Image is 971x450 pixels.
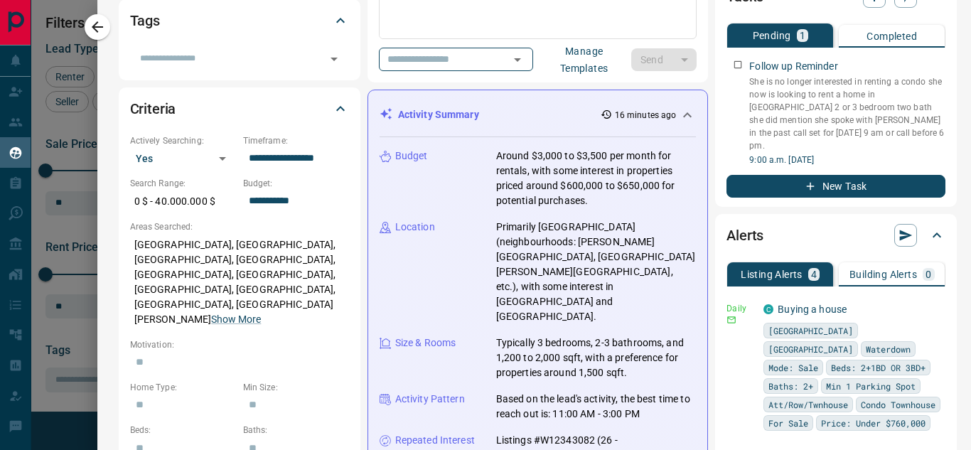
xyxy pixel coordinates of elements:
[826,379,916,393] span: Min 1 Parking Spot
[496,336,697,380] p: Typically 3 bedrooms, 2-3 bathrooms, and 1,200 to 2,000 sqft, with a preference for properties ar...
[243,381,349,394] p: Min Size:
[508,50,527,70] button: Open
[496,149,697,208] p: Around $3,000 to $3,500 per month for rentals, with some interest in properties priced around $60...
[130,233,349,331] p: [GEOGRAPHIC_DATA], [GEOGRAPHIC_DATA], [GEOGRAPHIC_DATA], [GEOGRAPHIC_DATA], [GEOGRAPHIC_DATA], [G...
[726,175,945,198] button: New Task
[395,336,456,350] p: Size & Rooms
[243,424,349,436] p: Baths:
[811,269,817,279] p: 4
[130,92,349,126] div: Criteria
[130,9,160,32] h2: Tags
[496,220,697,324] p: Primarily [GEOGRAPHIC_DATA] (neighbourhoods: [PERSON_NAME][GEOGRAPHIC_DATA], [GEOGRAPHIC_DATA][PE...
[243,177,349,190] p: Budget:
[768,397,848,412] span: Att/Row/Twnhouse
[395,392,465,407] p: Activity Pattern
[380,102,697,128] div: Activity Summary16 minutes ago
[749,75,945,152] p: She is no longer interested in renting a condo she now is looking to rent a home in [GEOGRAPHIC_D...
[130,190,236,213] p: 0 $ - 40.000.000 $
[324,49,344,69] button: Open
[778,304,847,315] a: Buying a house
[395,220,435,235] p: Location
[130,147,236,170] div: Yes
[768,379,813,393] span: Baths: 2+
[768,323,853,338] span: [GEOGRAPHIC_DATA]
[395,433,475,448] p: Repeated Interest
[749,59,837,74] p: Follow up Reminder
[130,338,349,351] p: Motivation:
[768,342,853,356] span: [GEOGRAPHIC_DATA]
[831,360,926,375] span: Beds: 2+1BD OR 3BD+
[741,269,803,279] p: Listing Alerts
[821,416,926,430] span: Price: Under $760,000
[130,220,349,233] p: Areas Searched:
[753,31,791,41] p: Pending
[398,107,479,122] p: Activity Summary
[866,342,911,356] span: Waterdown
[726,218,945,252] div: Alerts
[537,48,631,71] button: Manage Templates
[926,269,931,279] p: 0
[800,31,805,41] p: 1
[130,97,176,120] h2: Criteria
[749,154,945,166] p: 9:00 a.m. [DATE]
[768,360,818,375] span: Mode: Sale
[211,312,261,327] button: Show More
[496,392,697,422] p: Based on the lead's activity, the best time to reach out is: 11:00 AM - 3:00 PM
[130,381,236,394] p: Home Type:
[130,134,236,147] p: Actively Searching:
[130,4,349,38] div: Tags
[849,269,917,279] p: Building Alerts
[726,224,763,247] h2: Alerts
[861,397,935,412] span: Condo Townhouse
[130,177,236,190] p: Search Range:
[243,134,349,147] p: Timeframe:
[867,31,917,41] p: Completed
[726,302,755,315] p: Daily
[130,424,236,436] p: Beds:
[768,416,808,430] span: For Sale
[395,149,428,164] p: Budget
[631,48,697,71] div: split button
[763,304,773,314] div: condos.ca
[615,109,677,122] p: 16 minutes ago
[726,315,736,325] svg: Email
